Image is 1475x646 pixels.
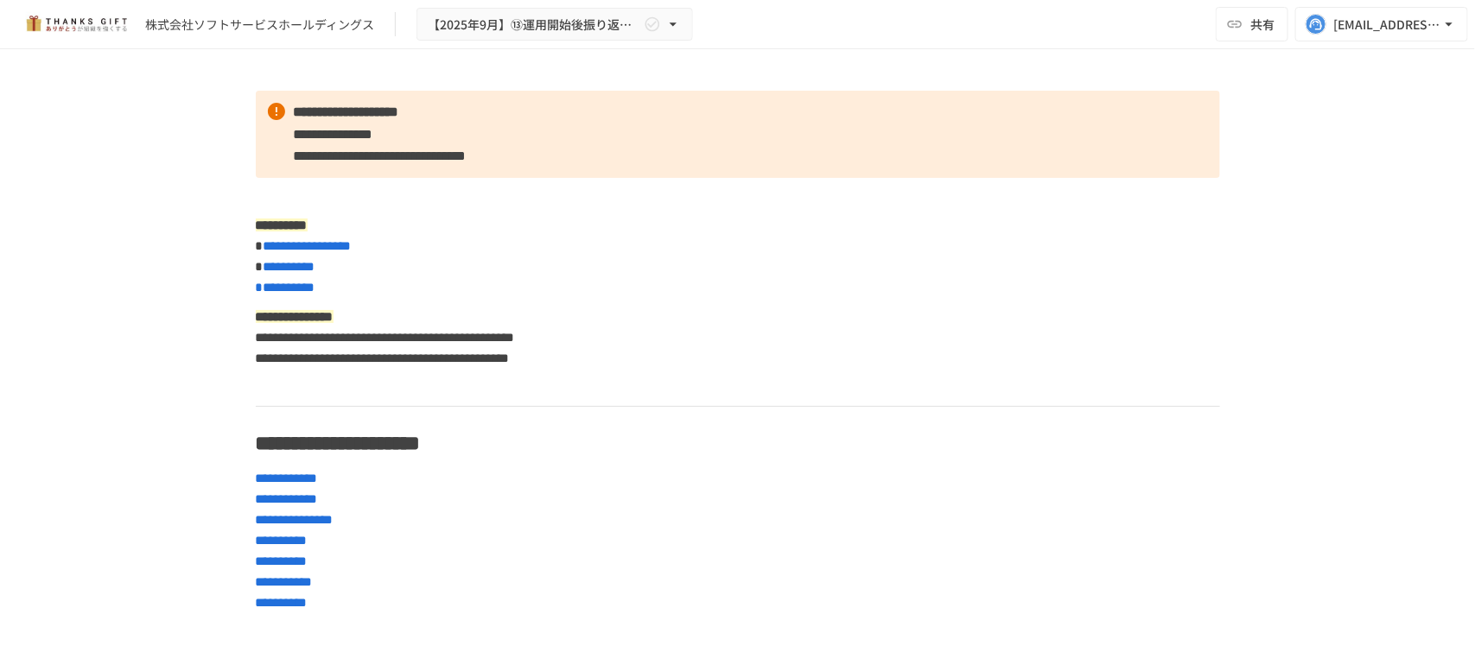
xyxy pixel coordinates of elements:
img: mMP1OxWUAhQbsRWCurg7vIHe5HqDpP7qZo7fRoNLXQh [21,10,131,38]
button: 共有 [1216,7,1288,41]
button: 【2025年9月】⑬運用開始後振り返りMTG [416,8,693,41]
div: [EMAIL_ADDRESS][DOMAIN_NAME] [1333,14,1440,35]
span: 【2025年9月】⑬運用開始後振り返りMTG [428,14,640,35]
div: 株式会社ソフトサービスホールディングス [145,16,374,34]
span: 共有 [1250,15,1275,34]
button: [EMAIL_ADDRESS][DOMAIN_NAME] [1295,7,1468,41]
